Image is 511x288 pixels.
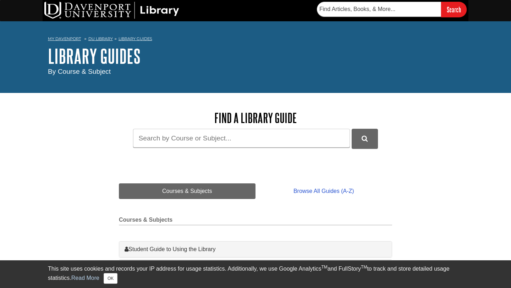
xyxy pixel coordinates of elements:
a: Read More [71,275,99,281]
input: Find Articles, Books, & More... [317,2,441,17]
div: This site uses cookies and records your IP address for usage statistics. Additionally, we use Goo... [48,265,463,284]
input: Search [441,2,467,17]
a: Courses & Subjects [119,183,255,199]
img: DU Library [44,2,179,19]
a: Student Guide to Using the Library [125,245,386,254]
h2: Find a Library Guide [119,111,392,125]
a: My Davenport [48,36,81,42]
sup: TM [321,265,327,270]
div: By Course & Subject [48,67,463,77]
a: Browse All Guides (A-Z) [255,183,392,199]
input: Search by Course or Subject... [133,129,350,148]
form: Searches DU Library's articles, books, and more [317,2,467,17]
nav: breadcrumb [48,34,463,45]
button: DU Library Guides Search [352,129,378,148]
h2: Courses & Subjects [119,217,392,225]
h1: Library Guides [48,45,463,67]
sup: TM [361,265,367,270]
a: Library Guides [119,36,152,41]
button: Close [104,273,117,284]
a: DU Library [88,36,113,41]
i: Search Library Guides [362,135,368,142]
